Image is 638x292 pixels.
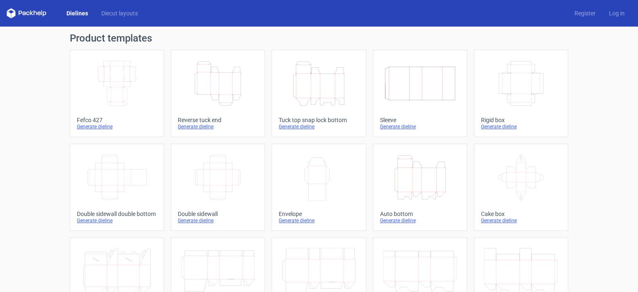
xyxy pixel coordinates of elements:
div: Cake box [481,211,561,217]
div: Double sidewall double bottom [77,211,157,217]
div: Double sidewall [178,211,258,217]
a: Tuck top snap lock bottomGenerate dieline [272,50,366,137]
div: Tuck top snap lock bottom [279,117,359,123]
a: Double sidewall double bottomGenerate dieline [70,144,164,231]
div: Sleeve [380,117,460,123]
a: EnvelopeGenerate dieline [272,144,366,231]
h1: Product templates [70,33,568,43]
div: Reverse tuck end [178,117,258,123]
a: Cake boxGenerate dieline [474,144,568,231]
a: Diecut layouts [95,9,145,17]
div: Generate dieline [178,123,258,130]
div: Generate dieline [77,217,157,224]
div: Generate dieline [380,217,460,224]
a: Auto bottomGenerate dieline [373,144,467,231]
div: Generate dieline [279,123,359,130]
div: Generate dieline [481,123,561,130]
div: Envelope [279,211,359,217]
div: Generate dieline [77,123,157,130]
a: Reverse tuck endGenerate dieline [171,50,265,137]
div: Fefco 427 [77,117,157,123]
div: Generate dieline [481,217,561,224]
div: Auto bottom [380,211,460,217]
a: Log in [602,9,631,17]
a: Rigid boxGenerate dieline [474,50,568,137]
a: Dielines [60,9,95,17]
a: Fefco 427Generate dieline [70,50,164,137]
a: SleeveGenerate dieline [373,50,467,137]
div: Generate dieline [178,217,258,224]
a: Double sidewallGenerate dieline [171,144,265,231]
a: Register [568,9,602,17]
div: Rigid box [481,117,561,123]
div: Generate dieline [380,123,460,130]
div: Generate dieline [279,217,359,224]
